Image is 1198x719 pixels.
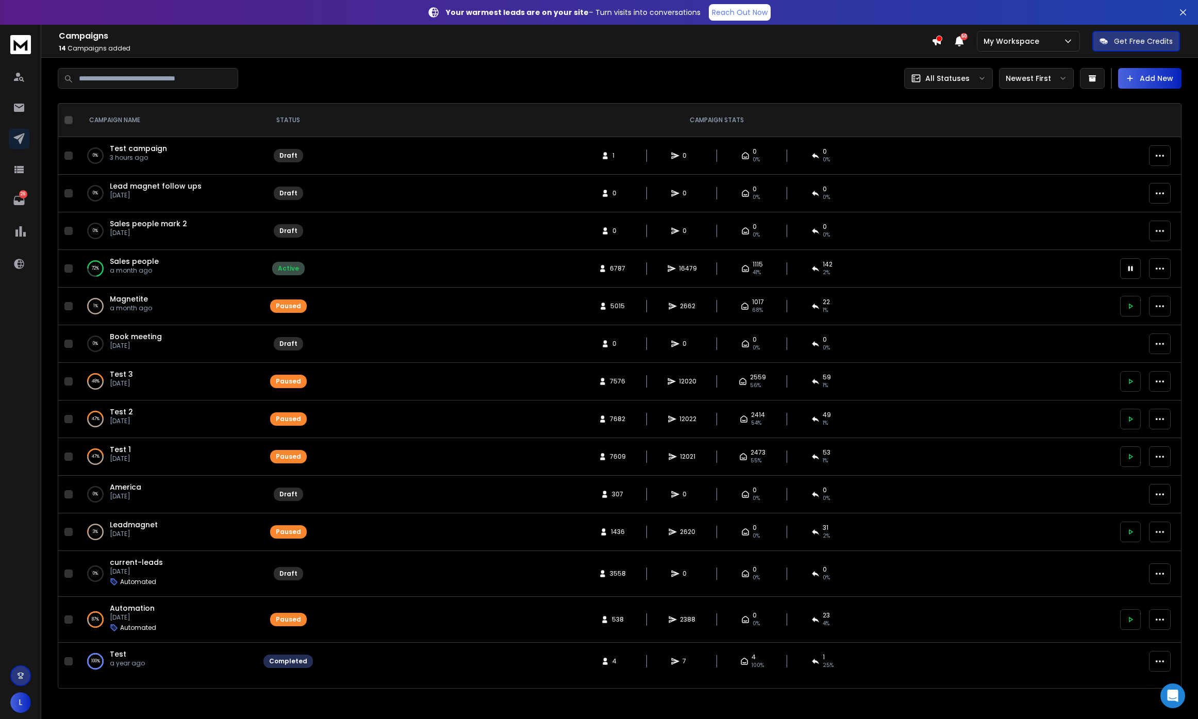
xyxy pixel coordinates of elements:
[446,7,589,18] strong: Your warmest leads are on your site
[683,227,693,235] span: 0
[612,490,623,498] span: 307
[77,551,257,597] td: 0%current-leads[DATE]Automated
[823,193,830,202] span: 0%
[120,578,156,586] p: Automated
[612,152,623,160] span: 1
[823,185,827,193] span: 0
[93,226,98,236] p: 0 %
[110,154,167,162] p: 3 hours ago
[680,302,695,310] span: 2662
[110,482,141,492] a: America
[77,476,257,513] td: 0%America[DATE]
[110,444,131,455] span: Test 1
[110,613,156,622] p: [DATE]
[823,147,827,156] span: 0
[110,649,126,659] span: Test
[750,373,766,381] span: 2559
[110,530,158,538] p: [DATE]
[823,381,828,390] span: 1 %
[751,411,765,419] span: 2414
[279,490,297,498] div: Draft
[279,227,297,235] div: Draft
[446,7,701,18] p: – Turn visits into conversations
[612,657,623,665] span: 4
[110,143,167,154] a: Test campaign
[823,565,827,574] span: 0
[753,486,757,494] span: 0
[753,620,760,628] span: 0%
[93,151,98,161] p: 0 %
[753,565,757,574] span: 0
[612,340,623,348] span: 0
[77,137,257,175] td: 0%Test campaign3 hours ago
[77,175,257,212] td: 0%Lead magnet follow ups[DATE]
[279,189,297,197] div: Draft
[612,227,623,235] span: 0
[712,7,768,18] p: Reach Out Now
[110,407,133,417] a: Test 2
[1114,36,1173,46] p: Get Free Credits
[610,415,625,423] span: 7682
[110,603,155,613] a: Automation
[751,457,761,465] span: 55 %
[752,661,764,670] span: 100 %
[276,528,301,536] div: Paused
[77,363,257,400] td: 48%Test 3[DATE]
[611,528,625,536] span: 1436
[110,181,202,191] a: Lead magnet follow ups
[753,574,760,582] span: 0%
[276,615,301,624] div: Paused
[59,30,931,42] h1: Campaigns
[1160,683,1185,708] div: Open Intercom Messenger
[77,288,257,325] td: 1%Magnetitea month ago
[92,414,99,424] p: 47 %
[823,532,830,540] span: 2 %
[753,260,763,269] span: 1115
[823,156,830,164] span: 0%
[110,266,159,275] p: a month ago
[120,624,156,632] p: Automated
[19,190,27,198] p: 26
[683,152,693,160] span: 0
[110,342,162,350] p: [DATE]
[823,653,825,661] span: 1
[77,597,257,643] td: 87%Automation[DATE]Automated
[753,611,757,620] span: 0
[276,453,301,461] div: Paused
[110,191,202,199] p: [DATE]
[610,302,625,310] span: 5015
[823,298,830,306] span: 22
[753,336,757,344] span: 0
[93,188,98,198] p: 0 %
[753,185,757,193] span: 0
[110,304,152,312] p: a month ago
[984,36,1043,46] p: My Workspace
[610,264,625,273] span: 6787
[823,620,829,628] span: 4 %
[279,570,297,578] div: Draft
[59,44,931,53] p: Campaigns added
[823,457,828,465] span: 1 %
[279,340,297,348] div: Draft
[59,44,66,53] span: 14
[279,152,297,160] div: Draft
[77,104,257,137] th: CAMPAIGN NAME
[77,400,257,438] td: 47%Test 2[DATE]
[679,377,696,386] span: 12020
[683,490,693,498] span: 0
[751,419,761,427] span: 54 %
[752,298,764,306] span: 1017
[823,611,830,620] span: 23
[680,453,695,461] span: 12021
[753,524,757,532] span: 0
[753,231,760,239] span: 0%
[680,615,695,624] span: 2388
[92,614,99,625] p: 87 %
[612,189,623,197] span: 0
[110,331,162,342] a: Book meeting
